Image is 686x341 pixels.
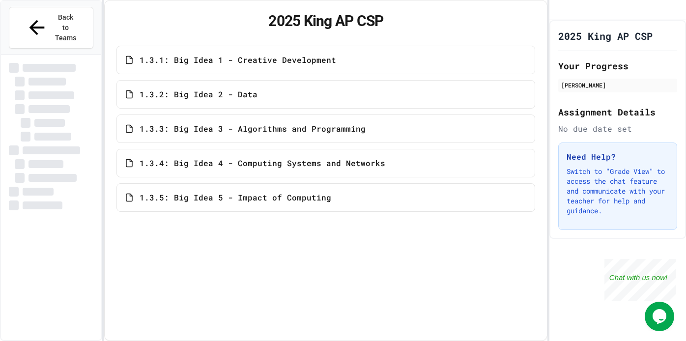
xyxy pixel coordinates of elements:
p: Switch to "Grade View" to access the chat feature and communicate with your teacher for help and ... [567,167,669,216]
button: Back to Teams [9,7,93,49]
span: 1.3.1: Big Idea 1 - Creative Development [140,54,336,66]
span: Back to Teams [54,12,77,43]
h2: Your Progress [558,59,677,73]
a: 1.3.2: Big Idea 2 - Data [116,80,535,109]
span: 1.3.4: Big Idea 4 - Computing Systems and Networks [140,157,385,169]
span: 1.3.5: Big Idea 5 - Impact of Computing [140,192,331,203]
a: 1.3.1: Big Idea 1 - Creative Development [116,46,535,74]
div: [PERSON_NAME] [561,81,674,89]
h1: 2025 King AP CSP [558,29,653,43]
iframe: chat widget [645,302,676,331]
div: No due date set [558,123,677,135]
h2: Assignment Details [558,105,677,119]
span: 1.3.3: Big Idea 3 - Algorithms and Programming [140,123,366,135]
h3: Need Help? [567,151,669,163]
a: 1.3.5: Big Idea 5 - Impact of Computing [116,183,535,212]
a: 1.3.4: Big Idea 4 - Computing Systems and Networks [116,149,535,177]
h1: 2025 King AP CSP [116,12,535,30]
span: 1.3.2: Big Idea 2 - Data [140,88,257,100]
a: 1.3.3: Big Idea 3 - Algorithms and Programming [116,114,535,143]
iframe: chat widget [604,259,676,301]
